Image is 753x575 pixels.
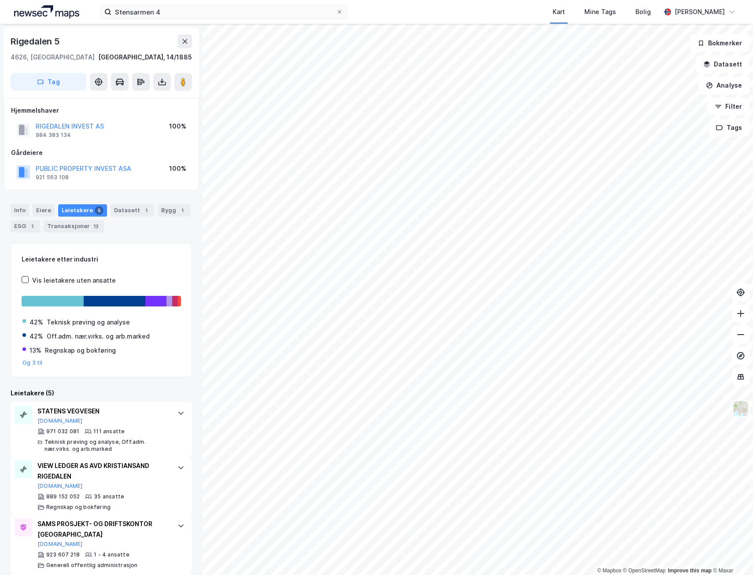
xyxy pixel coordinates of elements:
button: Datasett [696,55,749,73]
div: Leietakere (5) [11,388,192,398]
div: Datasett [111,204,154,217]
button: [DOMAIN_NAME] [37,417,83,424]
div: SAMS PROSJEKT- OG DRIFTSKONTOR [GEOGRAPHIC_DATA] [37,519,169,540]
div: Mine Tags [584,7,616,17]
div: Bolig [635,7,651,17]
button: Filter [707,98,749,115]
div: Teknisk prøving og analyse, Off.adm. nær.virks. og arb.marked [44,439,169,453]
div: Regnskap og bokføring [46,504,111,511]
div: 1 [178,206,187,215]
iframe: Chat Widget [709,533,753,575]
div: Eiere [33,204,55,217]
div: 100% [169,163,186,174]
div: 923 607 218 [46,551,80,558]
button: [DOMAIN_NAME] [37,483,83,490]
div: STATENS VEGVESEN [37,406,169,417]
div: Generell offentlig administrasjon [46,562,138,569]
button: Tags [709,119,749,136]
div: Leietakere [58,204,107,217]
button: [DOMAIN_NAME] [37,541,83,548]
div: 984 383 134 [36,132,71,139]
div: Transaksjoner [44,220,104,232]
div: 4626, [GEOGRAPHIC_DATA] [11,52,95,63]
div: Gårdeiere [11,147,192,158]
div: Kart [553,7,565,17]
div: Hjemmelshaver [11,105,192,116]
input: Søk på adresse, matrikkel, gårdeiere, leietakere eller personer [111,5,336,18]
div: 42% [30,317,43,328]
a: OpenStreetMap [623,568,666,574]
img: logo.a4113a55bc3d86da70a041830d287a7e.svg [14,5,79,18]
button: Analyse [698,77,749,94]
div: ESG [11,220,40,232]
div: 1 - 4 ansatte [94,551,129,558]
a: Improve this map [668,568,712,574]
div: 35 ansatte [94,493,124,500]
div: VIEW LEDGER AS AVD KRISTIANSAND RIGEDALEN [37,461,169,482]
div: 13% [30,345,41,356]
div: Rigedalen 5 [11,34,62,48]
div: Info [11,204,29,217]
div: Off.adm. nær.virks. og arb.marked [47,331,150,342]
div: [PERSON_NAME] [675,7,725,17]
div: Vis leietakere uten ansatte [32,275,116,286]
div: Bygg [158,204,190,217]
img: Z [732,400,749,417]
div: 889 152 052 [46,493,80,500]
div: Regnskap og bokføring [45,345,116,356]
div: Leietakere etter industri [22,254,181,265]
div: 111 ansatte [93,428,125,435]
button: Bokmerker [690,34,749,52]
div: 1 [142,206,151,215]
div: 5 [95,206,103,215]
div: 42% [30,331,43,342]
div: 971 032 081 [46,428,79,435]
div: 1 [28,222,37,231]
a: Mapbox [597,568,621,574]
div: 100% [169,121,186,132]
button: Tag [11,73,86,91]
button: Og 3 til [22,359,43,366]
div: [GEOGRAPHIC_DATA], 14/1885 [98,52,192,63]
div: 921 563 108 [36,174,69,181]
div: Teknisk prøving og analyse [47,317,130,328]
div: 13 [92,222,100,231]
